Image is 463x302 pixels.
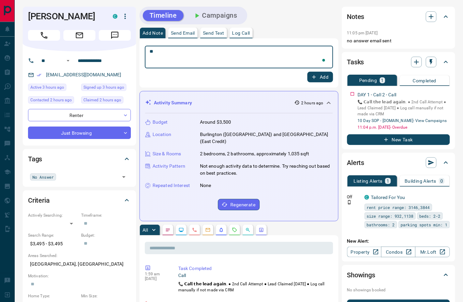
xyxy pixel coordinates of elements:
[367,204,430,211] span: rent price range: 3146,3844
[381,78,384,83] p: 1
[81,293,131,299] p: Min Size:
[365,195,369,200] div: condos.ca
[28,232,78,238] p: Search Range:
[83,97,121,103] span: Claimed 2 hours ago
[347,9,450,25] div: Notes
[145,272,168,276] p: 1:59 am
[30,97,72,103] span: Contacted 2 hours ago
[347,238,450,245] p: New Alert:
[347,134,450,145] button: New Task
[232,31,250,35] p: Log Call
[81,84,131,93] div: Tue Oct 14 2025
[28,127,131,139] div: Just Browsing
[347,57,364,67] h2: Tasks
[28,96,78,106] div: Tue Oct 14 2025
[28,11,103,22] h1: [PERSON_NAME]
[205,227,211,233] svg: Emails
[405,179,436,183] p: Building Alerts
[232,227,237,233] svg: Requests
[178,272,330,279] p: Call
[354,179,383,183] p: Listing Alerts
[347,11,365,22] h2: Notes
[420,213,441,219] span: beds: 2-2
[415,247,450,257] a: Mr.Loft
[200,163,333,177] p: Not enough activity data to determine. Try reaching out based on best practices.
[200,119,231,126] p: Around $3,500
[28,293,78,299] p: Home Type:
[143,10,184,21] button: Timeline
[145,97,333,109] div: Activity Summary2 hours ago
[28,259,131,270] p: [GEOGRAPHIC_DATA], [GEOGRAPHIC_DATA]
[28,238,78,249] p: $3,495 - $3,495
[347,267,450,283] div: Showings
[145,276,168,281] p: [DATE]
[307,72,333,82] button: Add
[347,247,382,257] a: Property
[347,270,376,280] h2: Showings
[113,14,118,19] div: condos.ca
[28,195,50,206] h2: Criteria
[99,30,131,41] span: Message
[28,253,131,259] p: Areas Searched:
[28,84,78,93] div: Tue Oct 14 2025
[367,213,414,219] span: size range: 932,1138
[28,212,78,218] p: Actively Searching:
[347,37,450,44] p: no answer email sent
[347,155,450,171] div: Alerts
[347,31,378,35] p: 11:05 pm [DATE]
[219,227,224,233] svg: Listing Alerts
[440,179,443,183] p: 0
[358,99,450,117] p: 📞 𝗖𝗮𝗹𝗹 𝘁𝗵𝗲 𝗹𝗲𝗮𝗱 𝗮𝗴𝗮𝗶𝗻. ● 2nd Call Attempt ● Lead Claimed [DATE] ‎● Log call manually if not made ...
[28,109,131,121] div: Renter
[301,100,323,106] p: 2 hours ago
[171,31,195,35] p: Send Email
[358,91,397,98] p: DAY 1 - Call 2 - Call
[28,192,131,208] div: Criteria
[359,78,377,83] p: Pending
[358,118,447,123] a: 10 Day SOP - [DOMAIN_NAME]- View Campaigns
[30,84,64,91] span: Active 3 hours ago
[259,227,264,233] svg: Agent Actions
[200,182,211,189] p: None
[347,194,361,200] p: Off
[154,99,192,106] p: Activity Summary
[143,228,148,232] p: All
[28,30,60,41] span: Call
[143,31,163,35] p: Add Note
[37,73,41,77] svg: Email Verified
[245,227,251,233] svg: Opportunities
[153,163,185,170] p: Activity Pattern
[81,232,131,238] p: Budget:
[63,30,95,41] span: Email
[367,221,395,228] span: bathrooms: 2
[413,78,437,83] p: Completed
[218,199,260,210] button: Regenerate
[153,150,181,157] p: Size & Rooms
[28,273,131,279] p: Motivation:
[153,131,171,138] p: Location
[178,265,330,272] p: Task Completed
[401,221,448,228] span: parking spots min: 1
[203,31,224,35] p: Send Text
[200,150,309,157] p: 2 bedrooms, 2 bathrooms, approximately 1,035 sqft
[200,131,333,145] p: Burlington ([GEOGRAPHIC_DATA]) and [GEOGRAPHIC_DATA] (East Credit)
[347,200,352,205] svg: Push Notification Only
[347,54,450,70] div: Tasks
[387,179,389,183] p: 1
[32,174,54,180] span: No Answer
[178,281,330,293] p: 📞 𝗖𝗮𝗹𝗹 𝘁𝗵𝗲 𝗹𝗲𝗮𝗱 𝗮𝗴𝗮𝗶𝗻. ● 2nd Call Attempt ● Lead Claimed [DATE] ‎● Log call manually if not made ...
[192,227,197,233] svg: Calls
[119,172,129,182] button: Open
[347,157,365,168] h2: Alerts
[381,247,416,257] a: Condos
[153,119,168,126] p: Budget
[81,96,131,106] div: Tue Oct 14 2025
[179,227,184,233] svg: Lead Browsing Activity
[46,72,122,77] a: [EMAIL_ADDRESS][DOMAIN_NAME]
[83,84,124,91] span: Signed up 3 hours ago
[165,227,171,233] svg: Notes
[28,151,131,167] div: Tags
[81,212,131,218] p: Timeframe:
[186,10,244,21] button: Campaigns
[358,124,450,130] p: 11:04 p.m. [DATE] - Overdue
